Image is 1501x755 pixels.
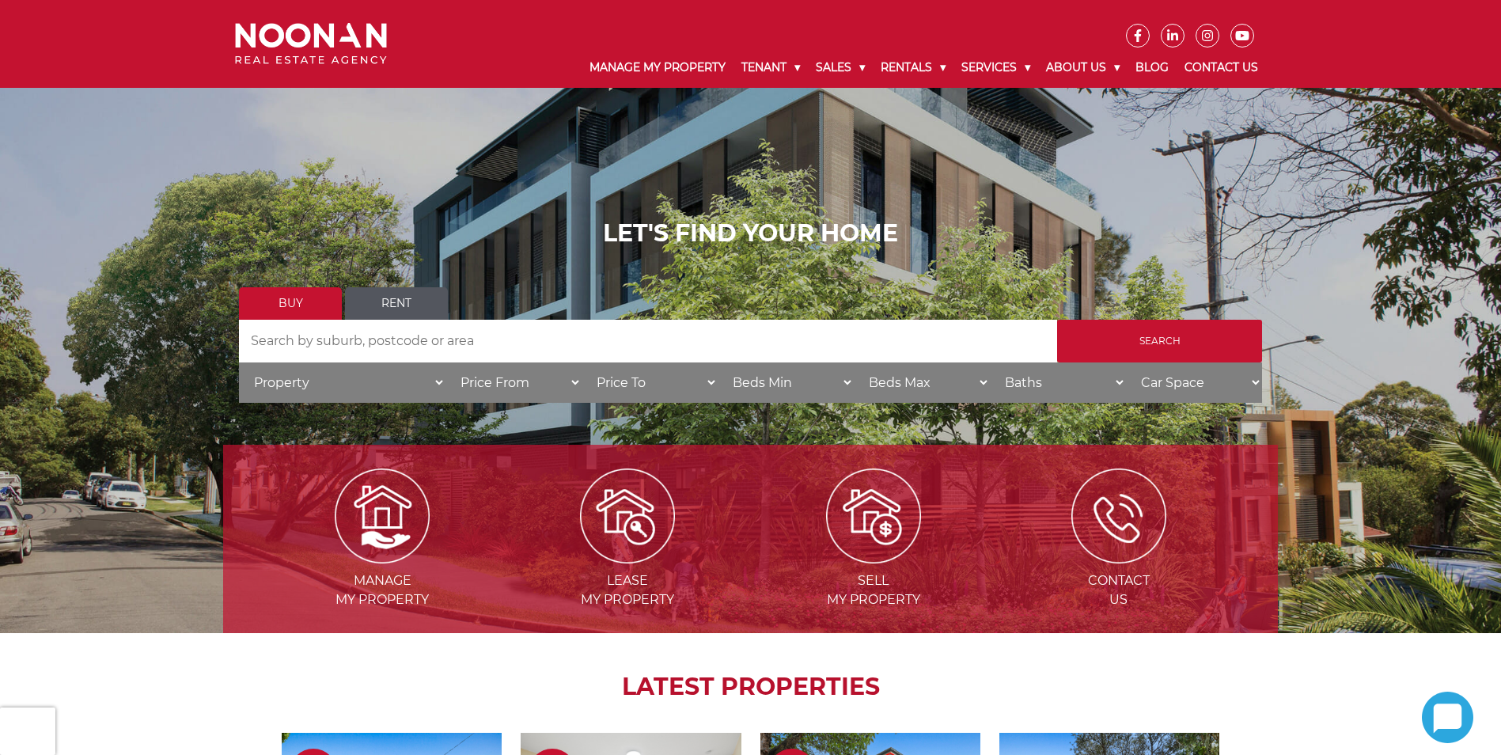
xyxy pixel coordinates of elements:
[1057,320,1262,362] input: Search
[239,320,1057,362] input: Search by suburb, postcode or area
[261,571,503,609] span: Manage my Property
[733,47,808,88] a: Tenant
[580,469,675,563] img: Lease my property
[1071,469,1166,563] img: ICONS
[582,47,733,88] a: Manage My Property
[263,673,1238,701] h2: LATEST PROPERTIES
[506,571,749,609] span: Lease my Property
[873,47,953,88] a: Rentals
[335,469,430,563] img: Manage my Property
[506,507,749,607] a: Leasemy Property
[1177,47,1266,88] a: Contact Us
[1038,47,1128,88] a: About Us
[998,571,1240,609] span: Contact Us
[1128,47,1177,88] a: Blog
[998,507,1240,607] a: ContactUs
[826,469,921,563] img: Sell my property
[239,287,342,320] a: Buy
[752,507,995,607] a: Sellmy Property
[953,47,1038,88] a: Services
[239,219,1262,248] h1: LET'S FIND YOUR HOME
[752,571,995,609] span: Sell my Property
[261,507,503,607] a: Managemy Property
[808,47,873,88] a: Sales
[235,23,387,65] img: Noonan Real Estate Agency
[345,287,448,320] a: Rent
